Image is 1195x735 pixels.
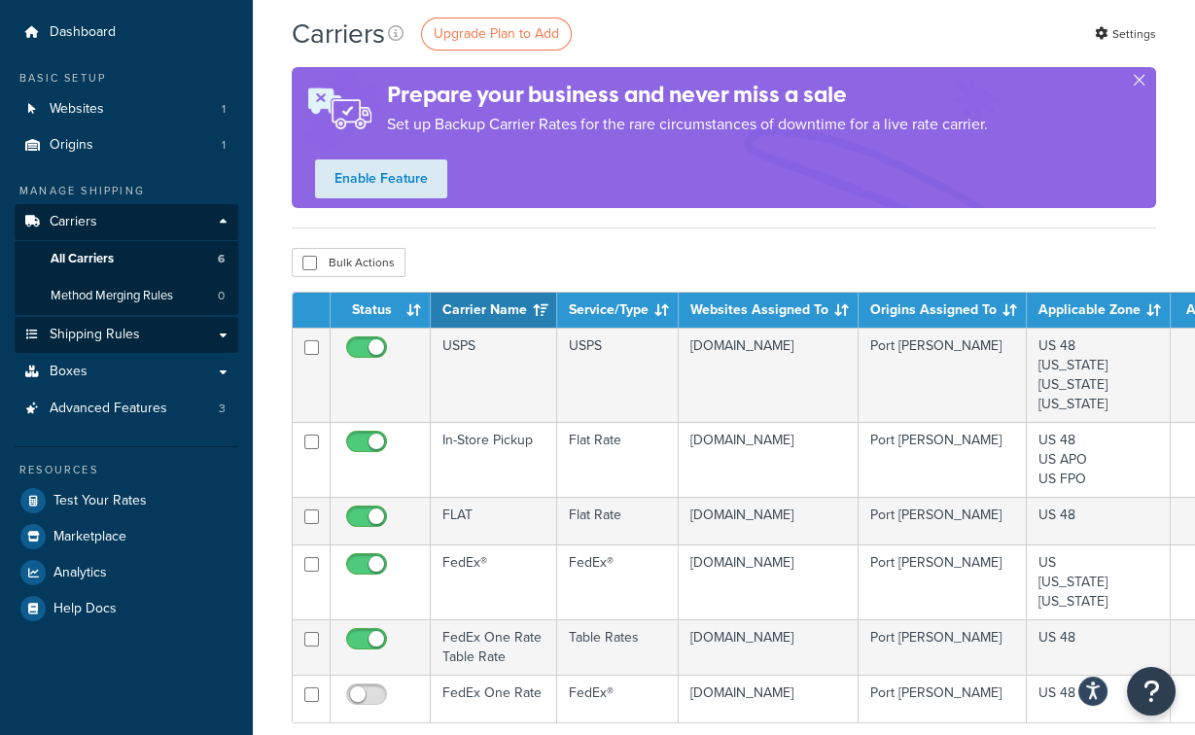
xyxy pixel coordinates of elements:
[218,251,225,267] span: 6
[1027,328,1171,422] td: US 48 [US_STATE] [US_STATE] [US_STATE]
[679,422,859,497] td: [DOMAIN_NAME]
[51,288,173,304] span: Method Merging Rules
[15,204,238,240] a: Carriers
[557,619,679,675] td: Table Rates
[859,544,1027,619] td: Port [PERSON_NAME]
[15,70,238,87] div: Basic Setup
[431,619,557,675] td: FedEx One Rate Table Rate
[50,24,116,41] span: Dashboard
[859,619,1027,675] td: Port [PERSON_NAME]
[218,288,225,304] span: 0
[1027,422,1171,497] td: US 48 US APO US FPO
[219,401,226,417] span: 3
[15,391,238,427] a: Advanced Features 3
[15,241,238,277] li: All Carriers
[331,293,431,328] th: Status: activate to sort column ascending
[859,497,1027,544] td: Port [PERSON_NAME]
[431,422,557,497] td: In-Store Pickup
[679,619,859,675] td: [DOMAIN_NAME]
[431,544,557,619] td: FedEx®
[679,497,859,544] td: [DOMAIN_NAME]
[15,483,238,518] a: Test Your Rates
[421,17,572,51] a: Upgrade Plan to Add
[679,293,859,328] th: Websites Assigned To: activate to sort column ascending
[859,675,1027,722] td: Port [PERSON_NAME]
[15,278,238,314] a: Method Merging Rules 0
[50,401,167,417] span: Advanced Features
[434,23,559,44] span: Upgrade Plan to Add
[557,675,679,722] td: FedEx®
[50,327,140,343] span: Shipping Rules
[557,544,679,619] td: FedEx®
[1027,544,1171,619] td: US [US_STATE] [US_STATE]
[679,675,859,722] td: [DOMAIN_NAME]
[53,565,107,581] span: Analytics
[222,137,226,154] span: 1
[51,251,114,267] span: All Carriers
[15,15,238,51] a: Dashboard
[15,462,238,478] div: Resources
[292,67,387,150] img: ad-rules-rateshop-fe6ec290ccb7230408bd80ed9643f0289d75e0ffd9eb532fc0e269fcd187b520.png
[222,101,226,118] span: 1
[557,422,679,497] td: Flat Rate
[679,328,859,422] td: [DOMAIN_NAME]
[15,204,238,315] li: Carriers
[557,328,679,422] td: USPS
[859,328,1027,422] td: Port [PERSON_NAME]
[15,183,238,199] div: Manage Shipping
[431,328,557,422] td: USPS
[679,544,859,619] td: [DOMAIN_NAME]
[15,555,238,590] a: Analytics
[15,91,238,127] li: Websites
[1027,497,1171,544] td: US 48
[53,601,117,617] span: Help Docs
[15,391,238,427] li: Advanced Features
[15,241,238,277] a: All Carriers 6
[1027,293,1171,328] th: Applicable Zone: activate to sort column ascending
[431,497,557,544] td: FLAT
[50,101,104,118] span: Websites
[15,591,238,626] a: Help Docs
[315,159,447,198] a: Enable Feature
[15,519,238,554] a: Marketplace
[50,214,97,230] span: Carriers
[859,293,1027,328] th: Origins Assigned To: activate to sort column ascending
[431,675,557,722] td: FedEx One Rate
[15,91,238,127] a: Websites 1
[50,364,88,380] span: Boxes
[557,293,679,328] th: Service/Type: activate to sort column ascending
[859,422,1027,497] td: Port [PERSON_NAME]
[387,79,988,111] h4: Prepare your business and never miss a sale
[53,529,126,545] span: Marketplace
[15,278,238,314] li: Method Merging Rules
[1095,20,1156,48] a: Settings
[292,15,385,52] h1: Carriers
[53,493,147,509] span: Test Your Rates
[557,497,679,544] td: Flat Rate
[15,127,238,163] a: Origins 1
[387,111,988,138] p: Set up Backup Carrier Rates for the rare circumstances of downtime for a live rate carrier.
[431,293,557,328] th: Carrier Name: activate to sort column ascending
[15,317,238,353] a: Shipping Rules
[15,354,238,390] a: Boxes
[292,248,405,277] button: Bulk Actions
[1127,667,1176,716] button: Open Resource Center
[1027,675,1171,722] td: US 48
[15,127,238,163] li: Origins
[50,137,93,154] span: Origins
[1027,619,1171,675] td: US 48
